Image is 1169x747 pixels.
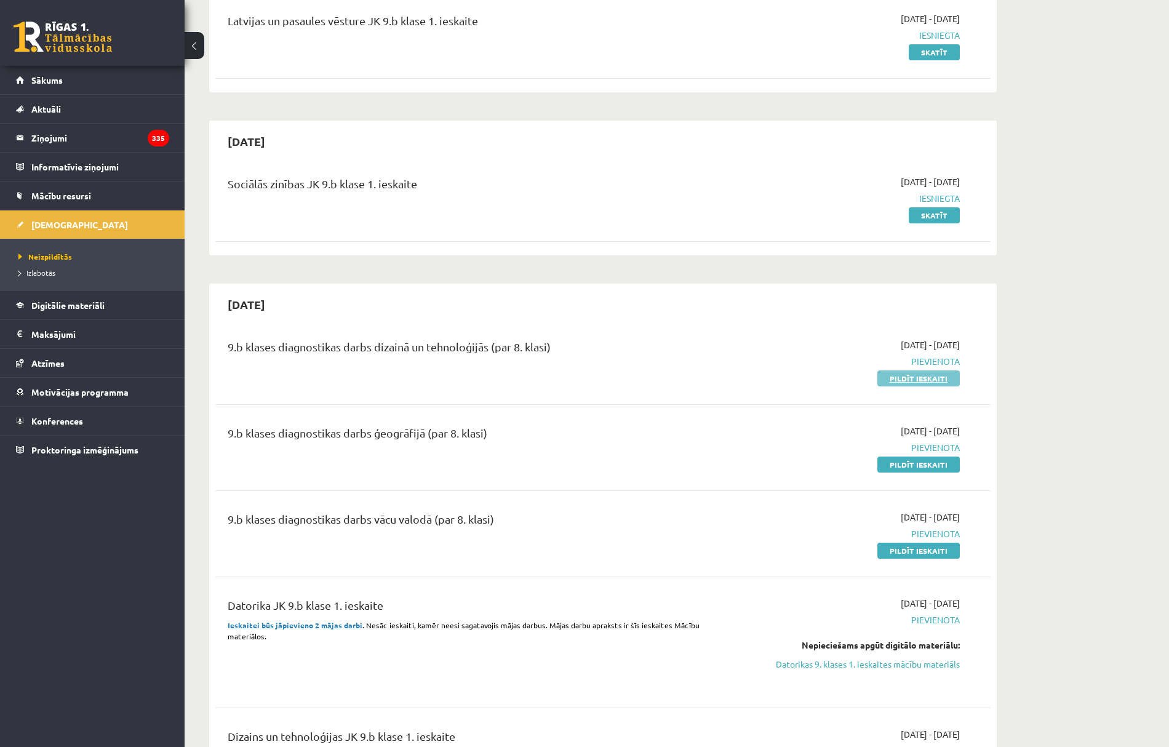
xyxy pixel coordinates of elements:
[728,441,960,454] span: Pievienota
[31,415,83,426] span: Konferences
[228,12,709,35] div: Latvijas un pasaules vēsture JK 9.b klase 1. ieskaite
[728,613,960,626] span: Pievienota
[14,22,112,52] a: Rīgas 1. Tālmācības vidusskola
[31,386,129,397] span: Motivācijas programma
[228,620,362,630] strong: Ieskaitei būs jāpievieno 2 mājas darbi
[18,268,55,278] span: Izlabotās
[877,370,960,386] a: Pildīt ieskaiti
[909,207,960,223] a: Skatīt
[877,543,960,559] a: Pildīt ieskaiti
[228,175,709,198] div: Sociālās zinības JK 9.b klase 1. ieskaite
[901,12,960,25] span: [DATE] - [DATE]
[909,44,960,60] a: Skatīt
[31,74,63,86] span: Sākums
[31,103,61,114] span: Aktuāli
[728,639,960,652] div: Nepieciešams apgūt digitālo materiālu:
[228,338,709,361] div: 9.b klases diagnostikas darbs dizainā un tehnoloģijās (par 8. klasi)
[228,511,709,533] div: 9.b klases diagnostikas darbs vācu valodā (par 8. klasi)
[16,124,169,152] a: Ziņojumi335
[16,349,169,377] a: Atzīmes
[16,182,169,210] a: Mācību resursi
[16,95,169,123] a: Aktuāli
[901,175,960,188] span: [DATE] - [DATE]
[901,338,960,351] span: [DATE] - [DATE]
[16,436,169,464] a: Proktoringa izmēģinājums
[16,291,169,319] a: Digitālie materiāli
[901,425,960,437] span: [DATE] - [DATE]
[18,267,172,278] a: Izlabotās
[16,210,169,239] a: [DEMOGRAPHIC_DATA]
[728,658,960,671] a: Datorikas 9. klases 1. ieskaites mācību materiāls
[728,192,960,205] span: Iesniegta
[901,511,960,524] span: [DATE] - [DATE]
[877,457,960,473] a: Pildīt ieskaiti
[16,153,169,181] a: Informatīvie ziņojumi
[18,251,172,262] a: Neizpildītās
[31,358,65,369] span: Atzīmes
[901,597,960,610] span: [DATE] - [DATE]
[31,320,169,348] legend: Maksājumi
[228,597,709,620] div: Datorika JK 9.b klase 1. ieskaite
[728,527,960,540] span: Pievienota
[728,29,960,42] span: Iesniegta
[31,190,91,201] span: Mācību resursi
[16,320,169,348] a: Maksājumi
[228,425,709,447] div: 9.b klases diagnostikas darbs ģeogrāfijā (par 8. klasi)
[31,153,169,181] legend: Informatīvie ziņojumi
[215,290,277,319] h2: [DATE]
[215,127,277,156] h2: [DATE]
[901,728,960,741] span: [DATE] - [DATE]
[31,300,105,311] span: Digitālie materiāli
[728,355,960,368] span: Pievienota
[31,219,128,230] span: [DEMOGRAPHIC_DATA]
[18,252,72,262] span: Neizpildītās
[16,378,169,406] a: Motivācijas programma
[16,407,169,435] a: Konferences
[148,130,169,146] i: 335
[16,66,169,94] a: Sākums
[228,620,700,641] span: . Nesāc ieskaiti, kamēr neesi sagatavojis mājas darbus. Mājas darbu apraksts ir šīs ieskaites Māc...
[31,444,138,455] span: Proktoringa izmēģinājums
[31,124,169,152] legend: Ziņojumi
